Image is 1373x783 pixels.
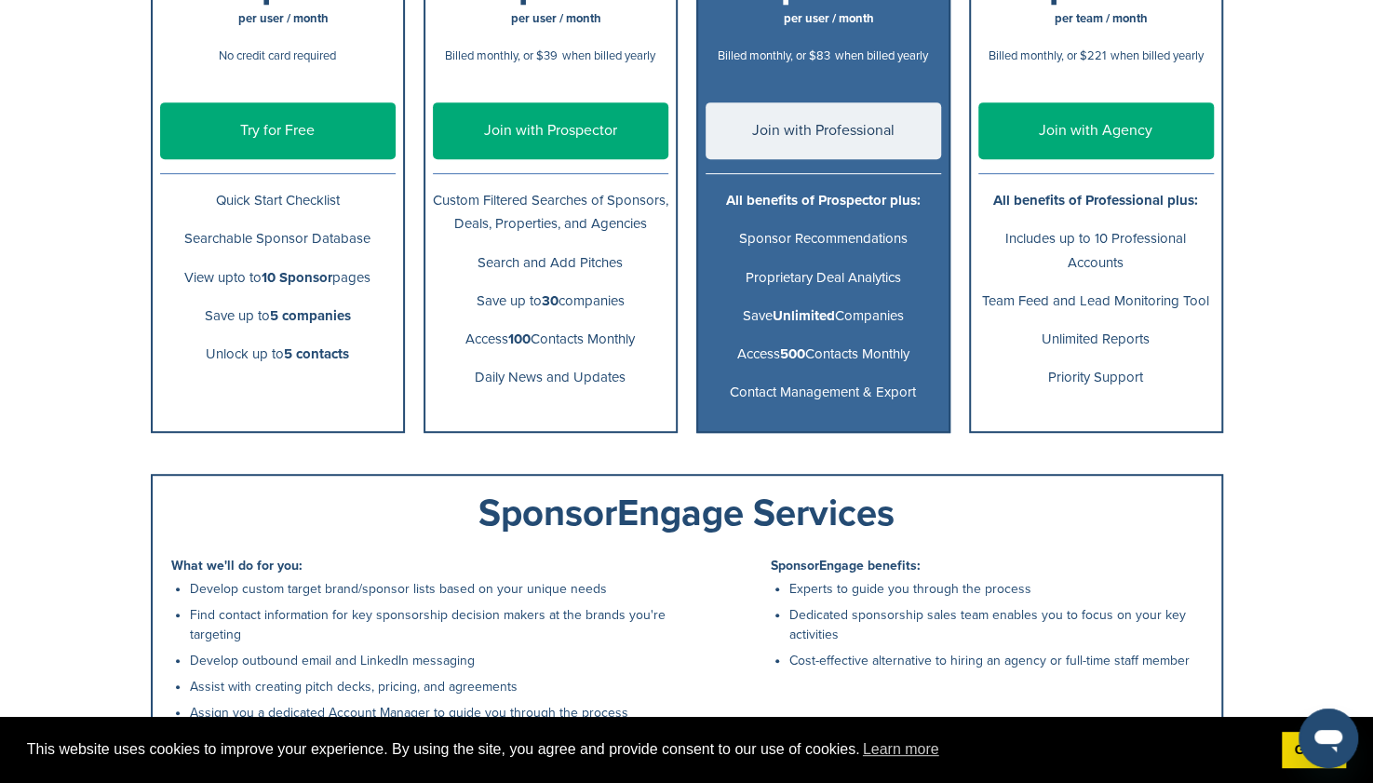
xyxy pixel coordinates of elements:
b: 5 companies [270,307,351,324]
p: Access Contacts Monthly [706,343,941,366]
b: All benefits of Professional plus: [993,192,1198,209]
a: Join with Professional [706,102,941,159]
p: Search and Add Pitches [433,251,668,275]
p: Daily News and Updates [433,366,668,389]
span: This website uses cookies to improve your experience. By using the site, you agree and provide co... [27,736,1267,763]
b: 5 contacts [284,345,349,362]
iframe: Button to launch messaging window [1299,709,1358,768]
p: Includes up to 10 Professional Accounts [978,227,1214,274]
b: 10 Sponsor [262,269,332,286]
b: SponsorEngage benefits: [771,558,921,574]
span: per user / month [784,11,874,26]
a: learn more about cookies [860,736,942,763]
b: 30 [542,292,559,309]
span: per user / month [511,11,601,26]
p: Save up to [160,304,396,328]
b: What we'll do for you: [171,558,303,574]
li: Assign you a dedicated Account Manager to guide you through the process [190,703,678,722]
li: Dedicated sponsorship sales team enables you to focus on your key activities [789,605,1203,644]
p: Unlock up to [160,343,396,366]
p: Access Contacts Monthly [433,328,668,351]
p: Quick Start Checklist [160,189,396,212]
span: when billed yearly [1111,48,1204,63]
span: when billed yearly [835,48,928,63]
a: dismiss cookie message [1282,732,1346,769]
p: Save Companies [706,304,941,328]
span: per user / month [238,11,329,26]
b: Unlimited [773,307,835,324]
a: Try for Free [160,102,396,159]
span: Billed monthly, or $39 [445,48,558,63]
span: Billed monthly, or $83 [718,48,830,63]
p: Proprietary Deal Analytics [706,266,941,290]
li: Cost-effective alternative to hiring an agency or full-time staff member [789,651,1203,670]
span: Billed monthly, or $221 [989,48,1106,63]
p: Priority Support [978,366,1214,389]
p: Unlimited Reports [978,328,1214,351]
li: Develop outbound email and LinkedIn messaging [190,651,678,670]
li: Find contact information for key sponsorship decision makers at the brands you're targeting [190,605,678,644]
p: View upto to pages [160,266,396,290]
p: Sponsor Recommendations [706,227,941,250]
li: Assist with creating pitch decks, pricing, and agreements [190,677,678,696]
b: All benefits of Prospector plus: [726,192,921,209]
span: per team / month [1055,11,1148,26]
b: 500 [780,345,805,362]
span: No credit card required [219,48,336,63]
p: Team Feed and Lead Monitoring Tool [978,290,1214,313]
a: Join with Prospector [433,102,668,159]
span: when billed yearly [562,48,655,63]
b: 100 [508,331,531,347]
p: Searchable Sponsor Database [160,227,396,250]
p: Save up to companies [433,290,668,313]
div: SponsorEngage Services [171,494,1203,532]
li: Experts to guide you through the process [789,579,1203,599]
p: Contact Management & Export [706,381,941,404]
li: Develop custom target brand/sponsor lists based on your unique needs [190,579,678,599]
a: Join with Agency [978,102,1214,159]
p: Custom Filtered Searches of Sponsors, Deals, Properties, and Agencies [433,189,668,236]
